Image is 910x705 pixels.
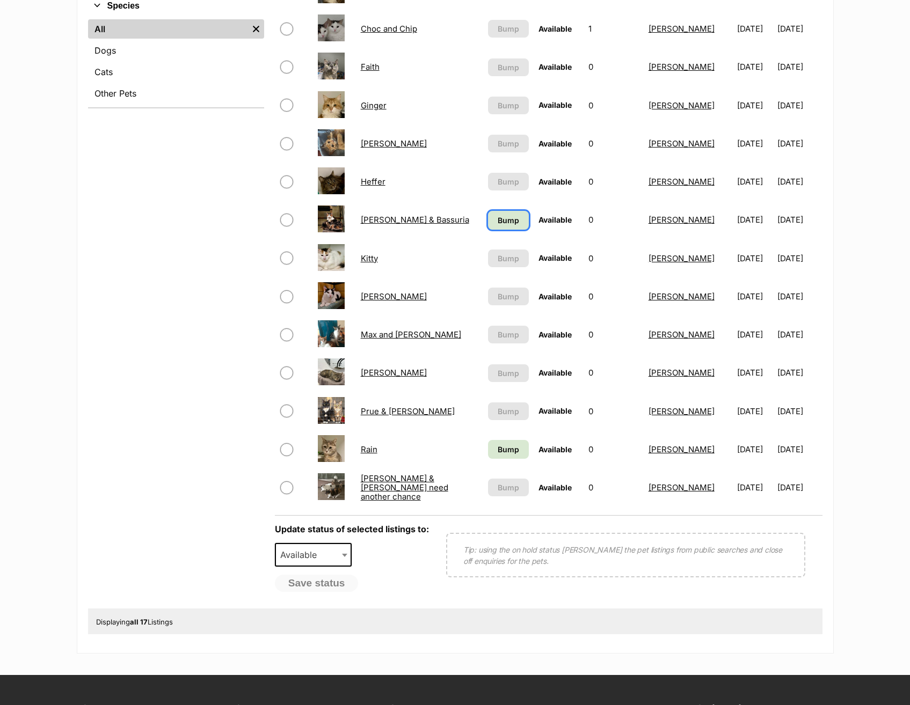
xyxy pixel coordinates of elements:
td: [DATE] [733,87,776,124]
span: Available [538,445,572,454]
td: 0 [584,431,643,468]
span: Available [275,543,352,567]
td: [DATE] [733,431,776,468]
td: 0 [584,125,643,162]
a: [PERSON_NAME] [649,215,715,225]
td: 0 [584,316,643,353]
td: [DATE] [777,354,821,391]
label: Update status of selected listings to: [275,524,429,534]
a: Bump [488,211,529,230]
span: Displaying Listings [96,618,173,626]
span: Bump [498,23,519,34]
td: [DATE] [777,431,821,468]
a: [PERSON_NAME] & [PERSON_NAME] need another chance [361,473,448,502]
button: Bump [488,20,529,38]
a: Cats [88,62,264,82]
td: [DATE] [733,240,776,277]
td: 0 [584,48,643,85]
span: Bump [498,138,519,149]
button: Bump [488,402,529,420]
span: Bump [498,62,519,73]
button: Bump [488,364,529,382]
a: Kitty [361,253,378,263]
span: Bump [498,482,519,493]
td: 0 [584,240,643,277]
button: Save status [275,575,359,592]
td: [DATE] [777,469,821,506]
a: [PERSON_NAME] [649,329,715,340]
button: Bump [488,135,529,152]
td: [DATE] [733,469,776,506]
span: Available [538,62,572,71]
a: [PERSON_NAME] [649,100,715,111]
span: Bump [498,100,519,111]
span: Available [538,406,572,415]
span: Available [538,483,572,492]
td: [DATE] [733,278,776,315]
button: Bump [488,479,529,496]
td: 0 [584,87,643,124]
button: Bump [488,97,529,114]
td: [DATE] [733,48,776,85]
td: [DATE] [777,278,821,315]
td: [DATE] [777,201,821,238]
a: Choc and Chip [361,24,417,34]
p: Tip: using the on hold status [PERSON_NAME] the pet listings from public searches and close off e... [463,544,788,567]
button: Bump [488,249,529,267]
td: 0 [584,469,643,506]
a: [PERSON_NAME] [649,291,715,302]
a: Other Pets [88,84,264,103]
button: Bump [488,58,529,76]
td: [DATE] [733,125,776,162]
td: [DATE] [733,163,776,200]
span: Bump [498,215,519,226]
button: Bump [488,173,529,190]
button: Bump [488,326,529,343]
span: Available [276,547,327,562]
span: Bump [498,329,519,340]
span: Available [538,368,572,377]
td: 0 [584,354,643,391]
div: Species [88,17,264,107]
td: [DATE] [777,48,821,85]
strong: all 17 [130,618,148,626]
a: All [88,19,248,39]
a: [PERSON_NAME] & Bassuria [361,215,469,225]
a: Prue & [PERSON_NAME] [361,406,455,416]
td: [DATE] [777,125,821,162]
a: Ginger [361,100,387,111]
a: Remove filter [248,19,264,39]
td: [DATE] [777,240,821,277]
span: Available [538,215,572,224]
a: Rain [361,444,377,454]
a: Faith [361,62,380,72]
span: Available [538,139,572,148]
span: Bump [498,253,519,264]
span: Bump [498,444,519,455]
td: [DATE] [777,87,821,124]
span: Available [538,253,572,262]
td: [DATE] [777,316,821,353]
a: [PERSON_NAME] [649,406,715,416]
td: 0 [584,393,643,430]
span: Bump [498,368,519,379]
td: [DATE] [777,393,821,430]
td: [DATE] [777,163,821,200]
td: [DATE] [733,316,776,353]
a: [PERSON_NAME] [649,368,715,378]
a: Max and [PERSON_NAME] [361,329,461,340]
span: Bump [498,406,519,417]
td: 1 [584,10,643,47]
td: [DATE] [733,10,776,47]
a: [PERSON_NAME] [649,177,715,187]
a: Heffer [361,177,385,187]
td: 0 [584,201,643,238]
a: [PERSON_NAME] [649,253,715,263]
td: 0 [584,163,643,200]
a: Bump [488,440,529,459]
td: [DATE] [733,393,776,430]
span: Available [538,292,572,301]
span: Available [538,24,572,33]
td: [DATE] [733,201,776,238]
a: [PERSON_NAME] [361,138,427,149]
